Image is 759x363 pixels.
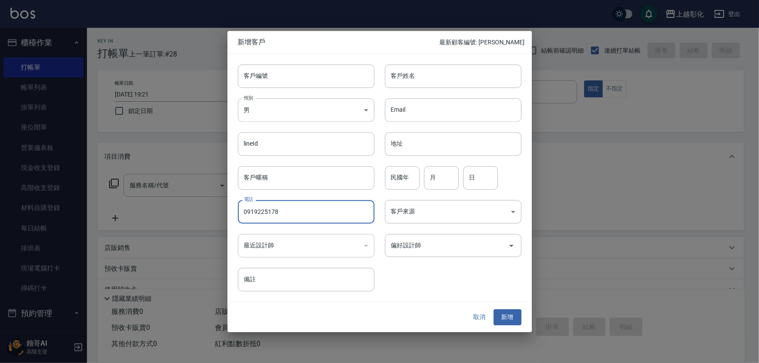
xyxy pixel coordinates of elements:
button: 新增 [494,310,522,326]
span: 新增客戶 [238,38,440,47]
div: 男 [238,98,374,122]
label: 電話 [244,196,253,203]
button: 取消 [466,310,494,326]
button: Open [505,239,518,253]
p: 最新顧客編號: [PERSON_NAME] [440,38,525,47]
label: 性別 [244,94,253,101]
